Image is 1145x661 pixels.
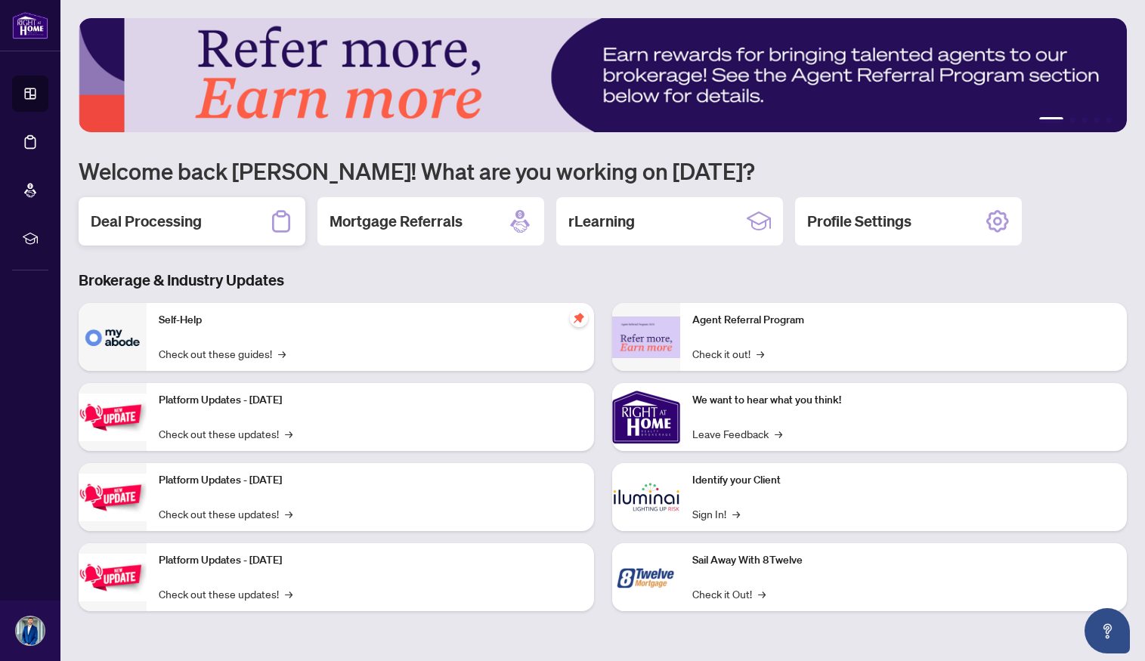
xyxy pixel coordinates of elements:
a: Check out these guides!→ [159,345,286,362]
a: Sign In!→ [692,505,740,522]
span: → [775,425,782,442]
a: Leave Feedback→ [692,425,782,442]
h2: rLearning [568,211,635,232]
img: Self-Help [79,303,147,371]
p: Sail Away With 8Twelve [692,552,1116,569]
img: We want to hear what you think! [612,383,680,451]
span: → [285,585,292,602]
button: 1 [1039,117,1063,123]
span: → [285,425,292,442]
span: → [285,505,292,522]
h3: Brokerage & Industry Updates [79,270,1127,291]
span: → [758,585,766,602]
button: 4 [1094,117,1100,123]
p: Identify your Client [692,472,1116,489]
button: Open asap [1085,608,1130,653]
a: Check it Out!→ [692,585,766,602]
p: Self-Help [159,312,582,329]
h2: Deal Processing [91,211,202,232]
h2: Profile Settings [807,211,911,232]
p: Platform Updates - [DATE] [159,472,582,489]
h2: Mortgage Referrals [330,211,463,232]
img: Slide 0 [79,18,1127,132]
img: Profile Icon [16,616,45,645]
img: logo [12,11,48,39]
button: 3 [1082,117,1088,123]
span: → [757,345,764,362]
p: Platform Updates - [DATE] [159,552,582,569]
p: Agent Referral Program [692,312,1116,329]
a: Check out these updates!→ [159,505,292,522]
a: Check it out!→ [692,345,764,362]
a: Check out these updates!→ [159,425,292,442]
img: Platform Updates - June 23, 2025 [79,554,147,601]
p: Platform Updates - [DATE] [159,392,582,409]
img: Sail Away With 8Twelve [612,543,680,611]
p: We want to hear what you think! [692,392,1116,409]
span: pushpin [570,309,588,327]
button: 5 [1106,117,1112,123]
h1: Welcome back [PERSON_NAME]! What are you working on [DATE]? [79,156,1127,185]
span: → [278,345,286,362]
img: Agent Referral Program [612,317,680,358]
img: Platform Updates - July 21, 2025 [79,394,147,441]
img: Identify your Client [612,463,680,531]
a: Check out these updates!→ [159,585,292,602]
button: 2 [1069,117,1075,123]
span: → [732,505,740,522]
img: Platform Updates - July 8, 2025 [79,474,147,521]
